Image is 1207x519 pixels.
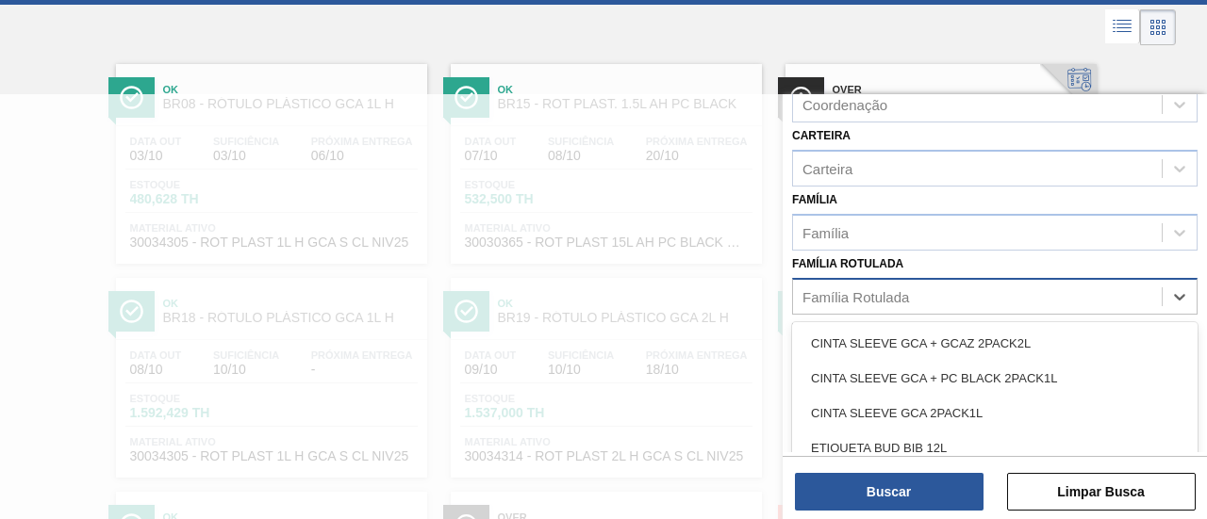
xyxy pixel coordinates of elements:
[1105,9,1140,45] div: Visão em Lista
[498,84,752,95] span: Ok
[833,84,1087,95] span: Over
[792,361,1198,396] div: CINTA SLEEVE GCA + PC BLACK 2PACK1L
[802,97,887,113] div: Coordenação
[437,50,771,264] a: ÍconeOkBR15 - ROT PLAST. 1.5L AH PC BLACKData out07/10Suficiência08/10Próxima Entrega20/10Estoque...
[1140,9,1176,45] div: Visão em Cards
[792,396,1198,430] div: CINTA SLEEVE GCA 2PACK1L
[792,129,851,142] label: Carteira
[455,86,478,109] img: Ícone
[792,321,886,334] label: Material ativo
[802,224,849,240] div: Família
[802,160,852,176] div: Carteira
[771,50,1106,264] a: ÍconeOverBR07 - RÓTULO PLÁSTICO H2OH LIMÃO 500ML AHData out09/10Suficiência09/10Próxima Entrega04...
[789,86,813,109] img: Ícone
[792,193,837,206] label: Família
[792,430,1198,465] div: ETIQUETA BUD BIB 12L
[120,86,143,109] img: Ícone
[102,50,437,264] a: ÍconeOkBR08 - RÓTULO PLÁSTICO GCA 1L HData out03/10Suficiência03/10Próxima Entrega06/10Estoque480...
[802,288,909,304] div: Família Rotulada
[792,257,903,270] label: Família Rotulada
[792,326,1198,361] div: CINTA SLEEVE GCA + GCAZ 2PACK2L
[163,84,418,95] span: Ok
